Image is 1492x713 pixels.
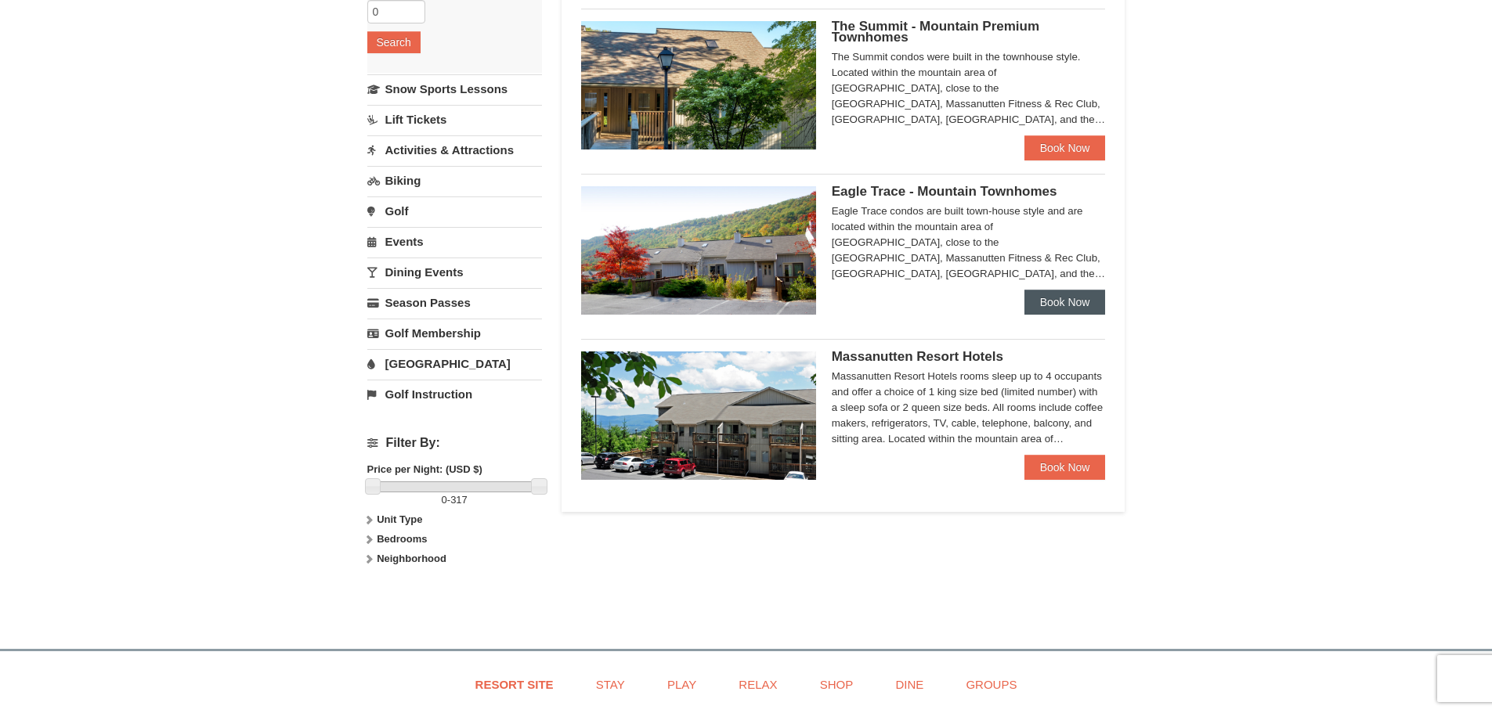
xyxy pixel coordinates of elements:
[367,380,542,409] a: Golf Instruction
[946,667,1036,702] a: Groups
[576,667,645,702] a: Stay
[367,436,542,450] h4: Filter By:
[832,203,1106,282] div: Eagle Trace condos are built town-house style and are located within the mountain area of [GEOGRA...
[581,21,816,149] img: 19219034-1-0eee7e00.jpg
[442,494,447,506] span: 0
[1024,290,1106,315] a: Book Now
[581,351,816,480] img: 19219026-1-e3b4ac8e.jpg
[832,369,1106,447] div: Massanutten Resort Hotels rooms sleep up to 4 occupants and offer a choice of 1 king size bed (li...
[876,667,943,702] a: Dine
[648,667,716,702] a: Play
[832,19,1039,45] span: The Summit - Mountain Premium Townhomes
[800,667,873,702] a: Shop
[367,492,542,508] label: -
[367,105,542,134] a: Lift Tickets
[581,186,816,315] img: 19218983-1-9b289e55.jpg
[450,494,468,506] span: 317
[832,349,1003,364] span: Massanutten Resort Hotels
[1024,135,1106,160] a: Book Now
[367,166,542,195] a: Biking
[719,667,797,702] a: Relax
[367,257,542,286] a: Dining Events
[367,227,542,256] a: Events
[456,667,573,702] a: Resort Site
[367,288,542,317] a: Season Passes
[367,463,482,475] strong: Price per Night: (USD $)
[832,184,1057,199] span: Eagle Trace - Mountain Townhomes
[367,349,542,378] a: [GEOGRAPHIC_DATA]
[377,553,446,564] strong: Neighborhood
[367,31,421,53] button: Search
[377,513,422,525] strong: Unit Type
[377,533,427,545] strong: Bedrooms
[1024,455,1106,480] a: Book Now
[367,319,542,347] a: Golf Membership
[832,49,1106,128] div: The Summit condos were built in the townhouse style. Located within the mountain area of [GEOGRAP...
[367,196,542,225] a: Golf
[367,135,542,164] a: Activities & Attractions
[367,74,542,103] a: Snow Sports Lessons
